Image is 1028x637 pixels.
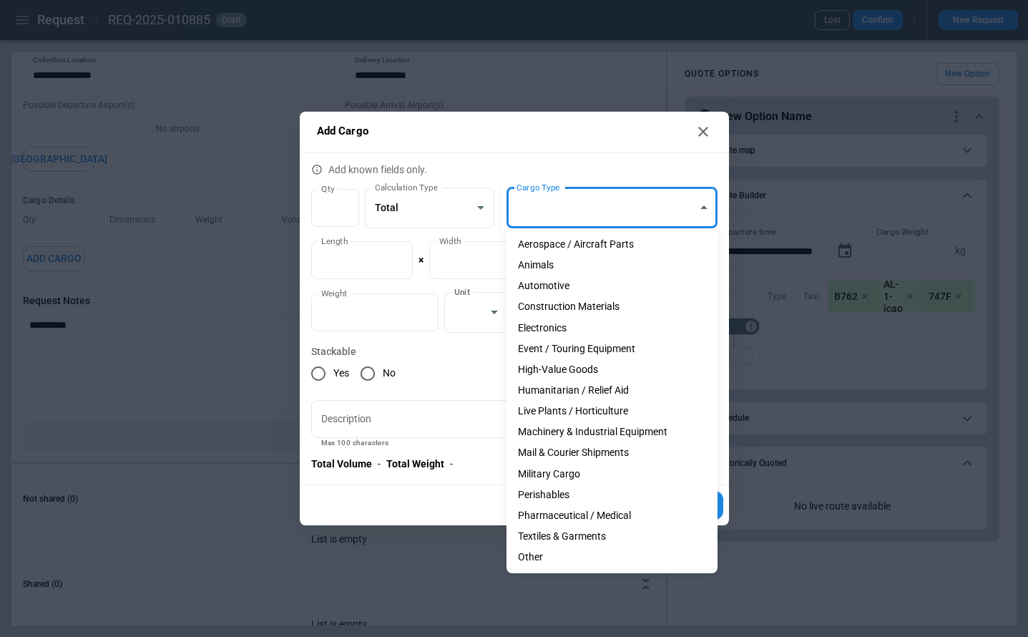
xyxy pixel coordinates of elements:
li: Perishables [506,485,718,505]
li: Construction Materials [506,296,718,317]
li: Electronics [506,318,718,339]
li: Humanitarian / Relief Aid [506,380,718,401]
li: Automotive [506,276,718,296]
li: Animals [506,255,718,276]
li: High-Value Goods [506,359,718,380]
li: Mail & Courier Shipments [506,442,718,463]
li: Other [506,547,718,568]
li: Textiles & Garments [506,526,718,547]
li: Machinery & Industrial Equipment [506,422,718,442]
li: Military Cargo [506,464,718,485]
li: Aerospace / Aircraft Parts [506,234,718,255]
li: Pharmaceutical / Medical [506,505,718,526]
li: Event / Touring Equipment [506,339,718,359]
li: Live Plants / Horticulture [506,401,718,422]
